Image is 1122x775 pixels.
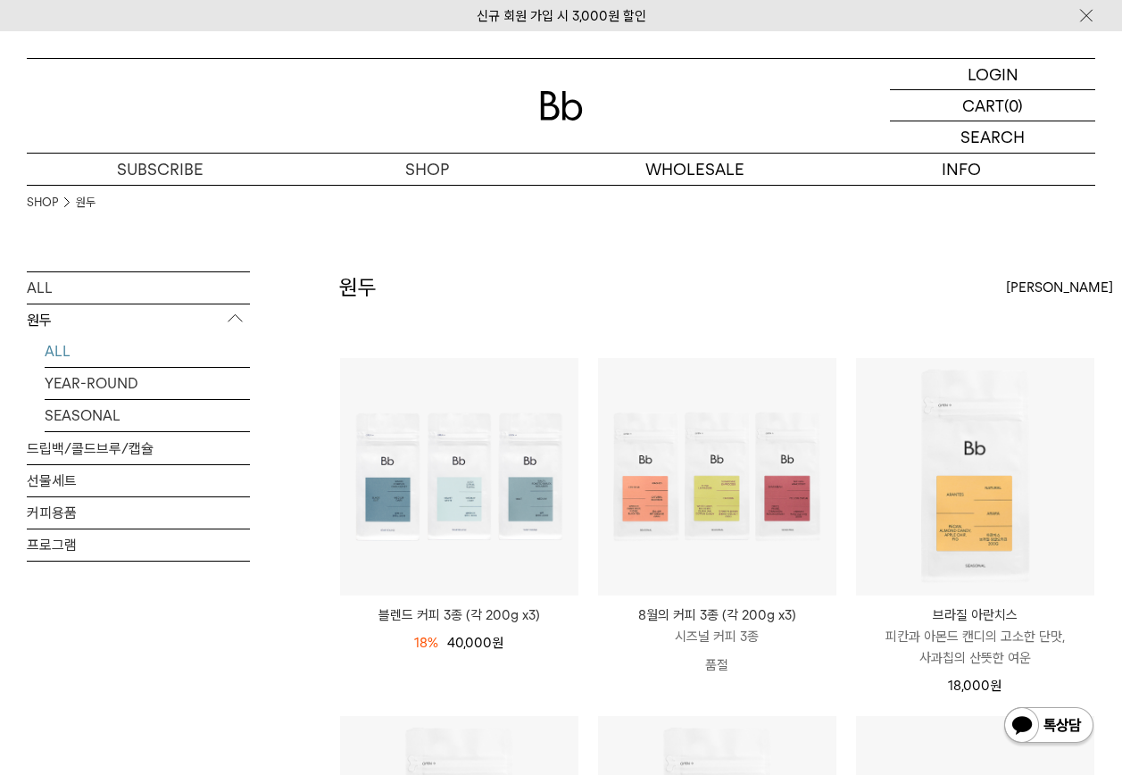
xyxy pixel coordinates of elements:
img: 브라질 아란치스 [856,358,1094,596]
a: 신규 회원 가입 시 3,000원 할인 [477,8,646,24]
p: INFO [828,154,1095,185]
a: 원두 [76,194,96,212]
a: 블렌드 커피 3종 (각 200g x3) [340,604,578,626]
a: SHOP [27,194,58,212]
p: 피칸과 아몬드 캔디의 고소한 단맛, 사과칩의 산뜻한 여운 [856,626,1094,669]
p: WHOLESALE [561,154,828,185]
p: 원두 [27,304,250,337]
a: SHOP [294,154,561,185]
h2: 원두 [339,272,377,303]
p: LOGIN [968,59,1018,89]
img: 로고 [540,91,583,121]
a: 드립백/콜드브루/캡슐 [27,433,250,464]
img: 블렌드 커피 3종 (각 200g x3) [340,358,578,596]
span: 18,000 [948,678,1001,694]
p: CART [962,90,1004,121]
a: YEAR-ROUND [45,368,250,399]
p: 브라질 아란치스 [856,604,1094,626]
span: [PERSON_NAME] [1006,277,1113,298]
a: 프로그램 [27,529,250,561]
span: 원 [990,678,1001,694]
a: CART (0) [890,90,1095,121]
a: LOGIN [890,59,1095,90]
a: 선물세트 [27,465,250,496]
span: 40,000 [447,635,503,651]
p: SEARCH [960,121,1025,153]
img: 8월의 커피 3종 (각 200g x3) [598,358,836,596]
p: (0) [1004,90,1023,121]
img: 카카오톡 채널 1:1 채팅 버튼 [1002,705,1095,748]
span: 원 [492,635,503,651]
div: 18% [414,632,438,654]
p: 8월의 커피 3종 (각 200g x3) [598,604,836,626]
a: 8월의 커피 3종 (각 200g x3) 시즈널 커피 3종 [598,604,836,647]
a: ALL [27,272,250,304]
a: 브라질 아란치스 피칸과 아몬드 캔디의 고소한 단맛, 사과칩의 산뜻한 여운 [856,604,1094,669]
a: 커피용품 [27,497,250,529]
a: ALL [45,336,250,367]
a: SUBSCRIBE [27,154,294,185]
p: 품절 [598,647,836,683]
p: 시즈널 커피 3종 [598,626,836,647]
a: SEASONAL [45,400,250,431]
